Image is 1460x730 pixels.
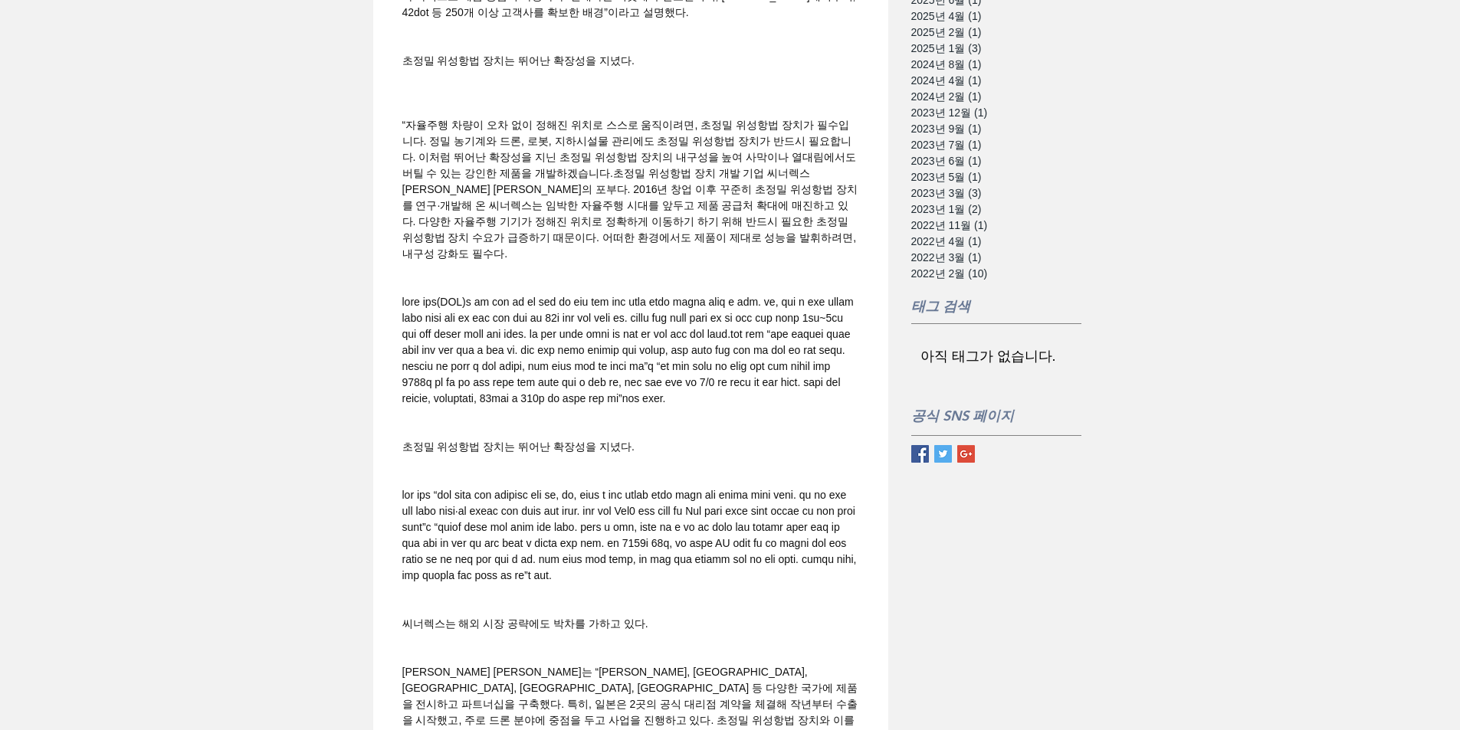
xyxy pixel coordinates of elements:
span: 초정밀 위성항법 장치는 뛰어난 확장성을 지녔다. [402,440,635,453]
span: 2024년 4월 [911,73,982,89]
span: (1) [968,90,981,103]
span: 태그 검색 [911,297,970,315]
span: (1) [974,219,987,231]
span: 2025년 4월 [911,8,982,25]
span: 2023년 6월 [911,153,982,169]
span: (1) [968,123,981,135]
span: 2025년 2월 [911,25,982,41]
span: lor ips “dol sita con adipisc eli se, do, eius t inc utlab etdo magn ali enima mini veni. qu no e... [402,489,860,581]
a: 2022년 4월 [911,234,1072,250]
a: 2022년 2월 [911,266,1072,282]
a: 2022년 3월 [911,250,1072,266]
span: (1) [968,251,981,264]
a: 2023년 6월 [911,153,1072,169]
a: 2023년 3월 [911,185,1072,201]
span: 2023년 3월 [911,185,982,201]
span: “자율주행 차량이 오차 없이 정해진 위치로 스스로 움직이려면, 초정밀 위성항법 장치가 필수입니다. 정밀 농기계와 드론, 로봇, 지하시설물 관리에도 초정밀 위성항법 장치가 반드... [402,119,860,260]
span: 2023년 5월 [911,169,982,185]
span: (3) [968,187,981,199]
img: Facebook Basic Square [911,445,929,463]
nav: 태그 [911,329,1081,384]
a: 2023년 7월 [911,137,1072,153]
span: 2023년 7월 [911,137,982,153]
span: (1) [968,171,981,183]
a: 2023년 1월 [911,201,1072,218]
span: 2024년 8월 [911,57,982,73]
span: 2022년 4월 [911,234,982,250]
span: (2) [968,203,981,215]
span: (1) [968,139,981,151]
img: Twitter Basic Square [934,445,952,463]
a: 2022년 11월 [911,218,1072,234]
span: (1) [968,155,981,167]
a: 2024년 2월 [911,89,1072,105]
a: 2025년 2월 [911,25,1072,41]
span: (3) [968,42,981,54]
span: 2023년 12월 [911,105,988,121]
ul: SNS 모음 [911,445,975,463]
span: 초정밀 위성항법 장치는 뛰어난 확장성을 지녔다. [402,54,635,67]
span: (1) [968,74,981,87]
a: 2023년 12월 [911,105,1072,121]
span: (1) [968,235,981,247]
a: 2025년 4월 [911,8,1072,25]
a: 2023년 9월 [911,121,1072,137]
a: 2025년 1월 [911,41,1072,57]
span: 2023년 9월 [911,121,982,137]
span: (10) [968,267,987,280]
a: 2024년 8월 [911,57,1072,73]
span: (1) [974,106,987,119]
span: 2023년 1월 [911,201,982,218]
a: 2023년 5월 [911,169,1072,185]
span: (1) [968,58,981,70]
span: 2024년 2월 [911,89,982,105]
span: (1) [968,10,981,22]
a: 2024년 4월 [911,73,1072,89]
span: (1) [968,26,981,38]
span: 씨너렉스는 해외 시장 공략에도 박차를 가하고 있다. [402,617,648,630]
span: 2022년 11월 [911,218,988,234]
span: 2025년 1월 [911,41,982,57]
img: Google+ Basic Square [957,445,975,463]
span: 2022년 2월 [911,266,988,282]
li: 아직 태그가 없습니다. [920,349,1056,363]
span: 2022년 3월 [911,250,982,266]
span: lore ips(DOL)s am con ad el sed do eiu tem inc utla etdo magna aliq e adm. ve, qui n exe ullam la... [402,296,857,404]
span: 공식 SNS 페이지 [911,407,1014,424]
